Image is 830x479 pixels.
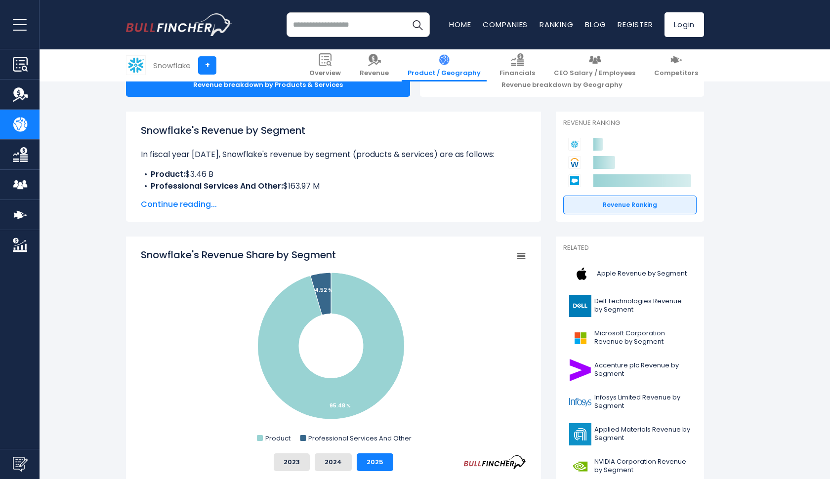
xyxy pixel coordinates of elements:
a: Home [449,19,471,30]
a: Overview [303,49,347,81]
span: CEO Salary / Employees [554,69,635,78]
button: 2025 [357,453,393,471]
span: Continue reading... [141,199,526,210]
a: Microsoft Corporation Revenue by Segment [563,324,697,352]
a: Revenue [354,49,395,81]
p: In fiscal year [DATE], Snowflake's revenue by segment (products & services) are as follows: [141,149,526,160]
a: Blog [585,19,606,30]
tspan: 4.52 % [315,286,332,294]
a: Login [664,12,704,37]
img: MSFT logo [569,327,591,349]
img: NVDA logo [569,455,591,478]
span: Dell Technologies Revenue by Segment [594,297,691,314]
a: Infosys Limited Revenue by Segment [563,389,697,416]
tspan: Snowflake's Revenue Share by Segment [141,248,336,262]
span: Revenue [360,69,389,78]
a: Revenue Ranking [563,196,697,214]
a: Companies [483,19,528,30]
a: + [198,56,216,75]
b: Professional Services And Other: [151,180,283,192]
a: CEO Salary / Employees [548,49,641,81]
div: Revenue breakdown by Products & Services [126,73,410,97]
button: 2023 [274,453,310,471]
img: Salesforce competitors logo [568,174,581,187]
svg: Snowflake's Revenue Share by Segment [141,248,526,445]
div: Revenue breakdown by Geography [420,73,704,97]
img: AAPL logo [569,263,594,285]
span: Product / Geography [408,69,481,78]
img: Snowflake competitors logo [568,138,581,151]
span: Competitors [654,69,698,78]
span: Apple Revenue by Segment [597,270,687,278]
a: Product / Geography [402,49,487,81]
a: Ranking [539,19,573,30]
span: Financials [499,69,535,78]
text: Product [265,434,290,443]
img: AMAT logo [569,423,591,445]
img: Workday competitors logo [568,156,581,169]
a: Applied Materials Revenue by Segment [563,421,697,448]
div: Snowflake [153,60,191,71]
img: bullfincher logo [126,13,232,36]
span: Infosys Limited Revenue by Segment [594,394,691,410]
img: DELL logo [569,295,591,317]
button: 2024 [315,453,352,471]
a: Apple Revenue by Segment [563,260,697,287]
img: INFY logo [569,391,591,413]
p: Revenue Ranking [563,119,697,127]
img: ACN logo [569,359,591,381]
a: Dell Technologies Revenue by Segment [563,292,697,319]
li: $163.97 M [141,180,526,192]
text: Professional Services And Other [308,434,412,443]
a: Go to homepage [126,13,232,36]
span: Overview [309,69,341,78]
img: SNOW logo [126,56,145,75]
li: $3.46 B [141,168,526,180]
b: Product: [151,168,185,180]
span: Accenture plc Revenue by Segment [594,361,691,378]
a: Financials [494,49,541,81]
button: Search [405,12,430,37]
tspan: 95.48 % [330,402,351,409]
a: Accenture plc Revenue by Segment [563,357,697,384]
a: Competitors [648,49,704,81]
a: Register [618,19,653,30]
span: Applied Materials Revenue by Segment [594,426,691,442]
span: NVIDIA Corporation Revenue by Segment [594,458,691,475]
h1: Snowflake's Revenue by Segment [141,123,526,138]
p: Related [563,244,697,252]
span: Microsoft Corporation Revenue by Segment [594,329,691,346]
